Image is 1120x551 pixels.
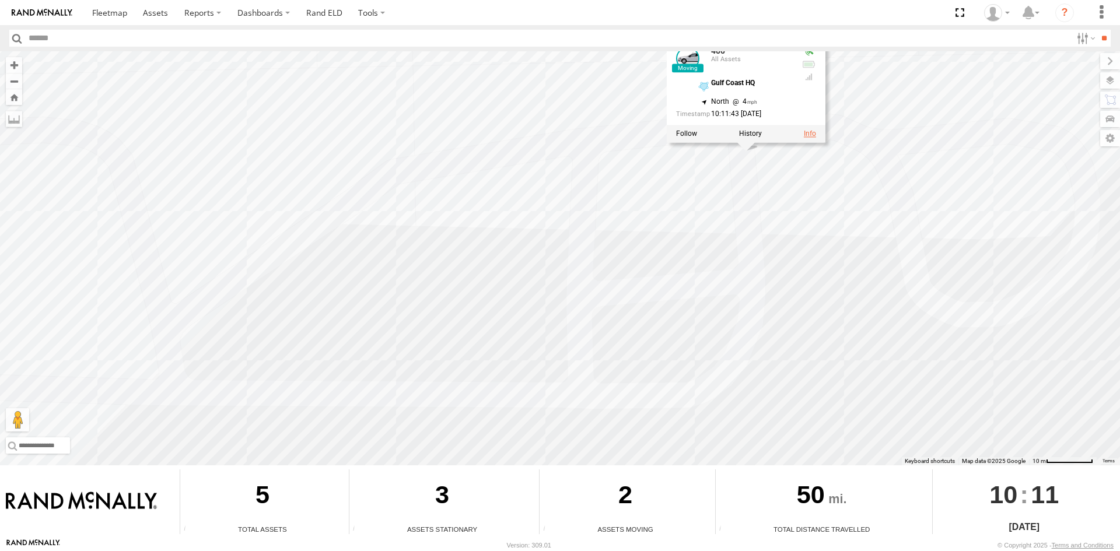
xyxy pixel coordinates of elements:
button: Zoom in [6,57,22,73]
button: Zoom Home [6,89,22,105]
div: Total number of assets current stationary. [349,525,367,534]
a: View Asset Details [804,129,816,138]
button: Map Scale: 10 m per 77 pixels [1029,457,1097,465]
a: Terms and Conditions [1052,542,1114,549]
a: Terms (opens in new tab) [1102,458,1115,463]
label: Measure [6,111,22,127]
img: rand-logo.svg [12,9,72,17]
div: Total Distance Travelled [716,524,928,534]
img: Rand McNally [6,492,157,511]
div: No battery health information received from this device. [802,60,816,69]
div: Total distance travelled by all assets within specified date range and applied filters [716,525,733,534]
button: Zoom out [6,73,22,89]
div: Assets Stationary [349,524,535,534]
div: Version: 309.01 [507,542,551,549]
span: 10 m [1032,458,1046,464]
div: [DATE] [933,520,1116,534]
div: © Copyright 2025 - [998,542,1114,549]
div: Total number of assets current in transit. [540,525,557,534]
button: Keyboard shortcuts [905,457,955,465]
label: Realtime tracking of Asset [676,129,697,138]
label: Search Filter Options [1072,30,1097,47]
div: Assets Moving [540,524,710,534]
div: : [933,469,1116,520]
button: Drag Pegman onto the map to open Street View [6,408,29,431]
span: Map data ©2025 Google [962,458,1025,464]
label: View Asset History [739,129,762,138]
div: Date/time of location update [676,110,793,118]
div: All Assets [711,56,793,63]
div: GSM Signal = 4 [802,72,816,82]
div: Total Assets [180,524,345,534]
a: Visit our Website [6,539,60,551]
div: Total number of Enabled Assets [180,525,198,534]
i: ? [1055,3,1074,22]
a: View Asset Details [676,47,699,71]
div: 5 [180,469,345,524]
div: 2 [540,469,710,524]
span: 4 [729,97,757,106]
span: 10 [989,469,1017,520]
label: Map Settings [1100,130,1120,146]
div: 50 [716,469,928,524]
span: North [711,97,729,106]
span: 11 [1031,469,1059,520]
div: Gulf Coast HQ [711,80,793,87]
div: 3 [349,469,535,524]
a: 400 [711,47,725,56]
div: Todd Smith [980,4,1014,22]
div: Valid GPS Fix [802,47,816,57]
